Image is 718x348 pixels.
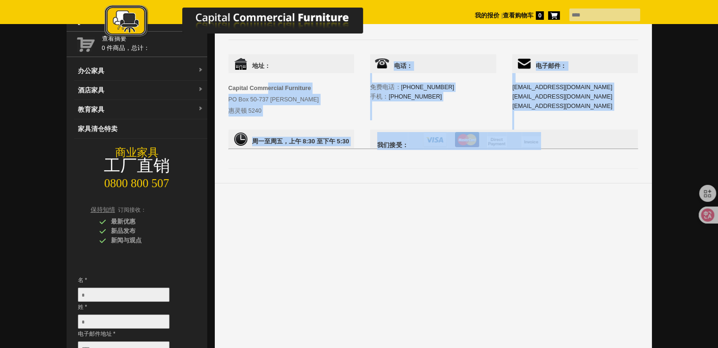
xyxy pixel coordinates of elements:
font: 惠灵顿 5240 [228,108,262,114]
font: 上午 8:30 至下午 5:30 [289,138,349,145]
font: 电话： [394,63,412,69]
img: 万事达 [455,132,479,147]
font: 地址： [252,63,270,69]
a: [EMAIL_ADDRESS][DOMAIN_NAME] [512,93,612,100]
a: 0 [533,12,544,19]
font: 电子邮件： [536,63,566,69]
font: 新闻与观点 [111,237,142,244]
a: 家具清仓特卖 [74,119,207,139]
img: 签证 [423,132,447,147]
img: 发票 [522,136,541,147]
a: 首都商业家具标志 [78,5,409,42]
font: 手机： [370,93,389,100]
a: [PHONE_NUMBER] [401,84,454,91]
font: 最新优惠 [111,218,135,225]
a: 我的报价 [475,12,499,19]
font: 家具清仓特卖 [78,125,118,133]
a: 酒店家具下拉菜单 [74,81,207,100]
img: 下拉菜单 [198,67,203,73]
font: 办公家具 [78,67,104,75]
font: 周一至周五， [252,138,289,145]
font: 保持知情 [91,207,115,213]
font: 我们接受： [377,142,408,149]
img: 下拉菜单 [198,106,203,112]
font: PO Box 50-737 [PERSON_NAME] [228,96,319,103]
font: Capital Commercial Furniture [228,85,311,91]
font: 商业家具 [115,147,159,158]
a: [EMAIL_ADDRESS][DOMAIN_NAME] [512,103,612,109]
font: 酒店家具 [78,86,104,94]
a: [PHONE_NUMBER] [389,93,442,100]
font: | [501,12,503,19]
font: 电子邮件地址 * [78,331,116,337]
a: 办公家具下拉菜单 [74,61,207,81]
font: 教育家具 [78,106,104,113]
font: 0 [538,12,541,19]
a: 教育家具下拉菜单 [74,100,207,119]
font: 工厂直销 [104,157,170,175]
font: 新品发布 [111,228,135,234]
font: 0800 800 507 [104,177,169,190]
font: 免费电话： [370,84,401,91]
img: 下拉菜单 [198,87,203,92]
font: 订阅接收： [118,207,146,213]
img: 首都商业家具标志 [78,5,409,39]
img: 直接付款 [487,136,507,147]
a: 查看购物车 [503,12,533,19]
a: [EMAIL_ADDRESS][DOMAIN_NAME] [512,84,612,91]
font: 0 件商品，总计： [102,45,150,51]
